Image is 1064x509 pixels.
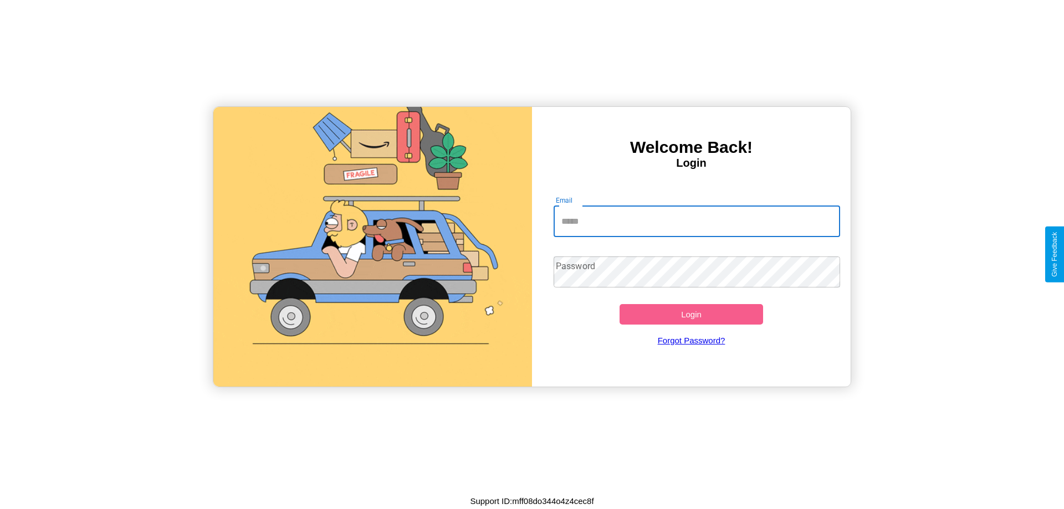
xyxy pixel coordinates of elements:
[213,107,532,387] img: gif
[620,304,763,325] button: Login
[556,196,573,205] label: Email
[470,493,594,508] p: Support ID: mff08do344o4z4cec8f
[532,138,851,157] h3: Welcome Back!
[532,157,851,169] h4: Login
[548,325,835,356] a: Forgot Password?
[1051,232,1058,277] div: Give Feedback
